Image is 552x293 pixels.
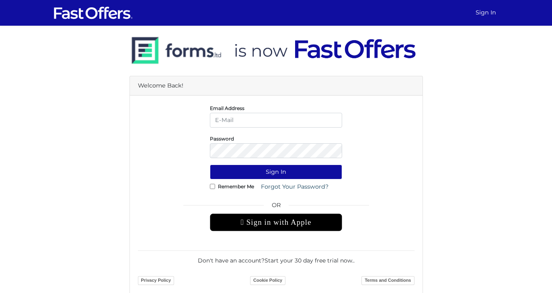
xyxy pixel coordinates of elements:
[210,201,342,214] span: OR
[210,165,342,179] button: Sign In
[361,276,414,285] a: Terms and Conditions
[210,113,342,128] input: E-Mail
[218,185,254,187] label: Remember Me
[265,257,353,264] a: Start your 30 day free trial now.
[250,276,285,285] a: Cookie Policy
[256,179,334,194] a: Forgot Your Password?
[472,5,499,20] a: Sign In
[130,76,423,96] div: Welcome Back!
[210,138,234,140] label: Password
[138,276,174,285] a: Privacy Policy
[210,214,342,231] div: Sign in with Apple
[138,250,415,265] div: Don't have an account? .
[210,107,244,109] label: Email Address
